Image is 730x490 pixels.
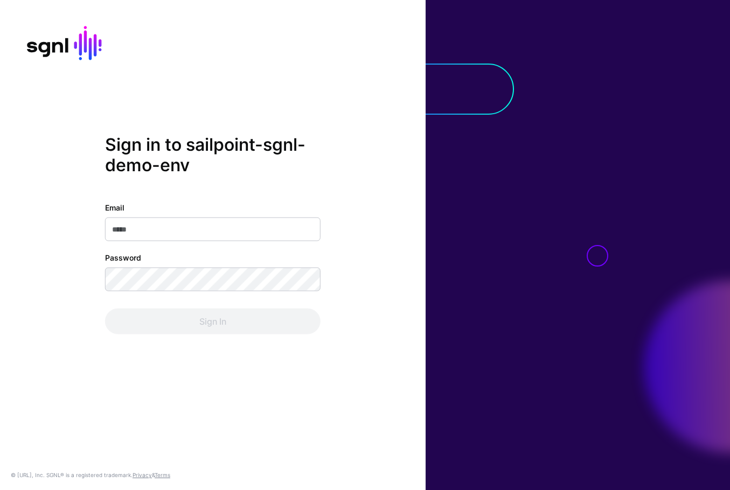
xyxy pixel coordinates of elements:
a: Terms [155,472,170,478]
div: © [URL], Inc. SGNL® is a registered trademark. & [11,471,170,479]
a: Privacy [133,472,152,478]
label: Email [105,201,124,213]
label: Password [105,251,141,263]
h2: Sign in to sailpoint-sgnl-demo-env [105,135,321,176]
